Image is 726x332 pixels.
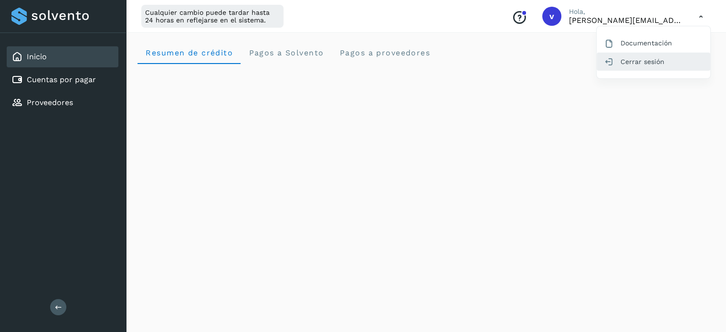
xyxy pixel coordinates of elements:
[27,52,47,61] a: Inicio
[7,92,118,113] div: Proveedores
[7,69,118,90] div: Cuentas por pagar
[27,98,73,107] a: Proveedores
[7,46,118,67] div: Inicio
[27,75,96,84] a: Cuentas por pagar
[597,34,710,52] div: Documentación
[597,53,710,71] div: Cerrar sesión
